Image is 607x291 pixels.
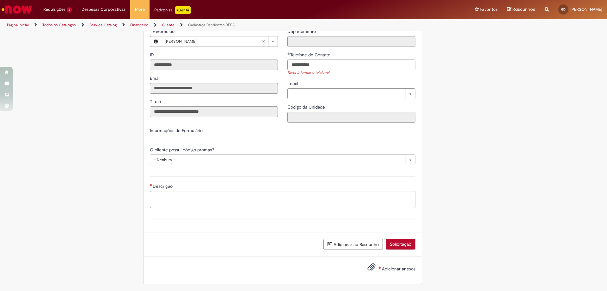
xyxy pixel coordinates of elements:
[382,266,415,272] span: Adicionar anexos
[570,7,602,12] span: [PERSON_NAME]
[150,128,203,133] label: Informações de Formulário
[287,36,415,47] input: Departamento
[287,104,326,110] label: Somente leitura - Código da Unidade
[89,22,117,28] a: Service Catalog
[5,19,400,31] ul: Trilhas de página
[507,7,535,13] a: Rascunhos
[162,36,278,47] a: [PERSON_NAME]Limpar campo Favorecido
[154,6,191,14] div: Padroniza
[162,22,175,28] a: Cliente
[7,22,29,28] a: Página inicial
[287,60,415,70] input: Telefone de Contato
[150,36,162,47] button: Favorecido, Visualizar este registro Geovana DaSilva
[150,98,162,105] label: Somente leitura - Título
[42,22,76,28] a: Todos os Catálogos
[366,261,377,276] button: Adicionar anexos
[323,239,383,250] button: Adicionar ao Rascunho
[150,99,162,104] span: Somente leitura - Título
[130,22,148,28] a: Financeiro
[150,52,155,58] label: Somente leitura - ID
[67,7,72,13] span: 2
[150,184,153,186] span: Necessários
[135,6,145,13] span: More
[290,52,332,58] span: Telefone de Contato
[188,22,235,28] a: Cadastros Pendentes BEES
[561,7,566,11] span: GD
[287,28,317,35] label: Somente leitura - Departamento
[287,81,299,86] span: Local
[1,3,33,16] img: ServiceNow
[287,52,290,55] span: Obrigatório Preenchido
[153,28,176,34] span: Necessários - Favorecido
[287,70,415,76] div: Favor informar o telefone!
[43,6,65,13] span: Requisições
[150,106,278,117] input: Título
[386,239,415,250] button: Solicitação
[153,155,402,165] span: -- Nenhum --
[287,112,415,123] input: Código da Unidade
[165,36,262,47] span: [PERSON_NAME]
[82,6,126,13] span: Despesas Corporativas
[150,60,278,70] input: ID
[150,191,415,208] textarea: Descrição
[150,147,215,153] span: O cliente possui código promax?
[175,6,191,14] p: +GenAi
[480,6,498,13] span: Favoritos
[287,88,415,99] a: Limpar campo Local
[259,36,268,47] abbr: Limpar campo Favorecido
[153,183,174,189] span: Descrição
[150,83,278,94] input: Email
[150,29,153,31] span: Obrigatório Preenchido
[150,75,162,81] label: Somente leitura - Email
[512,6,535,12] span: Rascunhos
